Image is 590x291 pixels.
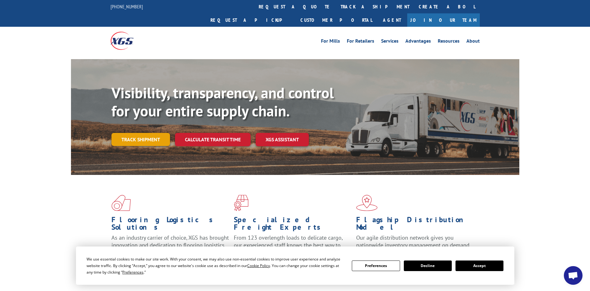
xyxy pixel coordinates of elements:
a: Services [381,39,399,45]
a: [PHONE_NUMBER] [111,3,143,10]
img: xgs-icon-total-supply-chain-intelligence-red [111,195,131,211]
h1: Flooring Logistics Solutions [111,216,229,234]
a: For Retailers [347,39,374,45]
a: For Mills [321,39,340,45]
span: Cookie Policy [247,263,270,268]
a: XGS ASSISTANT [256,133,309,146]
b: Visibility, transparency, and control for your entire supply chain. [111,83,334,120]
a: Track shipment [111,133,170,146]
a: Resources [438,39,460,45]
a: Advantages [405,39,431,45]
h1: Specialized Freight Experts [234,216,352,234]
a: Calculate transit time [175,133,251,146]
img: xgs-icon-flagship-distribution-model-red [356,195,378,211]
a: About [466,39,480,45]
div: Cookie Consent Prompt [76,246,514,285]
span: Our agile distribution network gives you nationwide inventory management on demand. [356,234,471,249]
button: Accept [455,260,503,271]
div: Open chat [564,266,583,285]
p: From 123 overlength loads to delicate cargo, our experienced staff knows the best way to move you... [234,234,352,262]
span: As an industry carrier of choice, XGS has brought innovation and dedication to flooring logistics... [111,234,229,256]
button: Decline [404,260,452,271]
a: Customer Portal [296,13,377,27]
button: Preferences [352,260,400,271]
div: We use essential cookies to make our site work. With your consent, we may also use non-essential ... [87,256,344,275]
a: Join Our Team [407,13,480,27]
a: Request a pickup [206,13,296,27]
img: xgs-icon-focused-on-flooring-red [234,195,248,211]
h1: Flagship Distribution Model [356,216,474,234]
a: Agent [377,13,407,27]
span: Preferences [122,270,144,275]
